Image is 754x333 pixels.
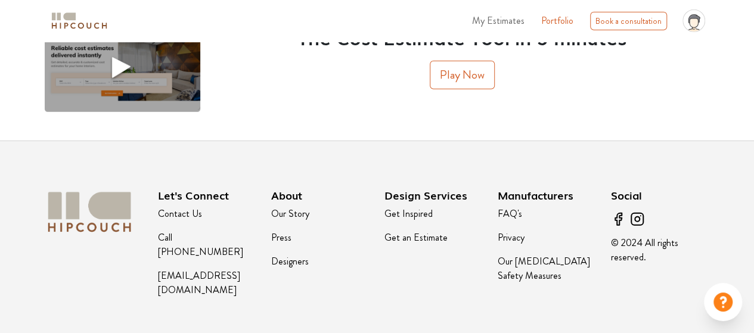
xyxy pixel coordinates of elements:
[498,207,522,220] a: FAQ's
[45,23,200,112] img: demo-video
[158,269,240,297] a: [EMAIL_ADDRESS][DOMAIN_NAME]
[271,254,309,268] a: Designers
[541,14,573,28] a: Portfolio
[611,236,710,264] p: © 2024 All rights reserved.
[430,61,495,89] button: Play Now
[498,254,590,282] a: Our [MEDICAL_DATA] Safety Measures
[271,207,309,220] a: Our Story
[498,189,597,202] h3: Manufacturers
[49,11,109,32] img: logo-horizontal.svg
[158,207,202,220] a: Contact Us
[590,12,667,30] div: Book a consultation
[49,8,109,35] span: logo-horizontal.svg
[384,231,448,244] a: Get an Estimate
[498,231,525,244] a: Privacy
[45,189,134,235] img: logo-white.svg
[271,231,291,244] a: Press
[611,189,710,202] h3: Social
[271,189,370,202] h3: About
[158,231,243,259] a: Call [PHONE_NUMBER]
[384,207,433,220] a: Get Inspired
[384,189,483,202] h3: Design Services
[472,14,525,27] span: My Estimates
[158,189,257,202] h3: Let's Connect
